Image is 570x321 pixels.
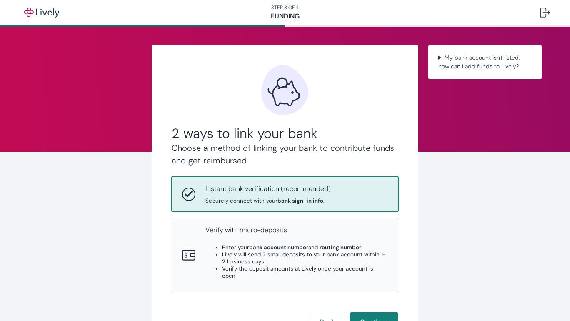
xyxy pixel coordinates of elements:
strong: bank sign-in info [277,197,323,204]
summary: My bank account isn't listed, how can I add funds to Lively? [435,52,535,73]
p: Instant bank verification (recommended) [205,184,331,194]
h4: Choose a method of linking your bank to contribute funds and get reimbursed. [172,142,398,167]
strong: routing number [320,244,361,251]
li: Verify the deposit amounts at Lively once your account is open [222,265,388,279]
button: Instant bank verificationInstant bank verification (recommended)Securely connect with yourbank si... [172,177,398,211]
button: Micro-depositsVerify with micro-depositsEnter yourbank account numberand routing numberLively wil... [172,218,398,292]
li: Lively will send 2 small deposits to your bank account within 1-2 business days [222,251,388,265]
li: Enter your and [222,244,388,251]
span: Securely connect with your . [205,197,331,204]
p: Verify with micro-deposits [205,225,388,235]
img: Lively [18,8,65,18]
svg: Micro-deposits [182,248,195,262]
button: Log out [533,3,557,23]
h2: 2 ways to link your bank [172,125,398,142]
strong: bank account number [249,244,308,251]
svg: Instant bank verification [182,188,195,201]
